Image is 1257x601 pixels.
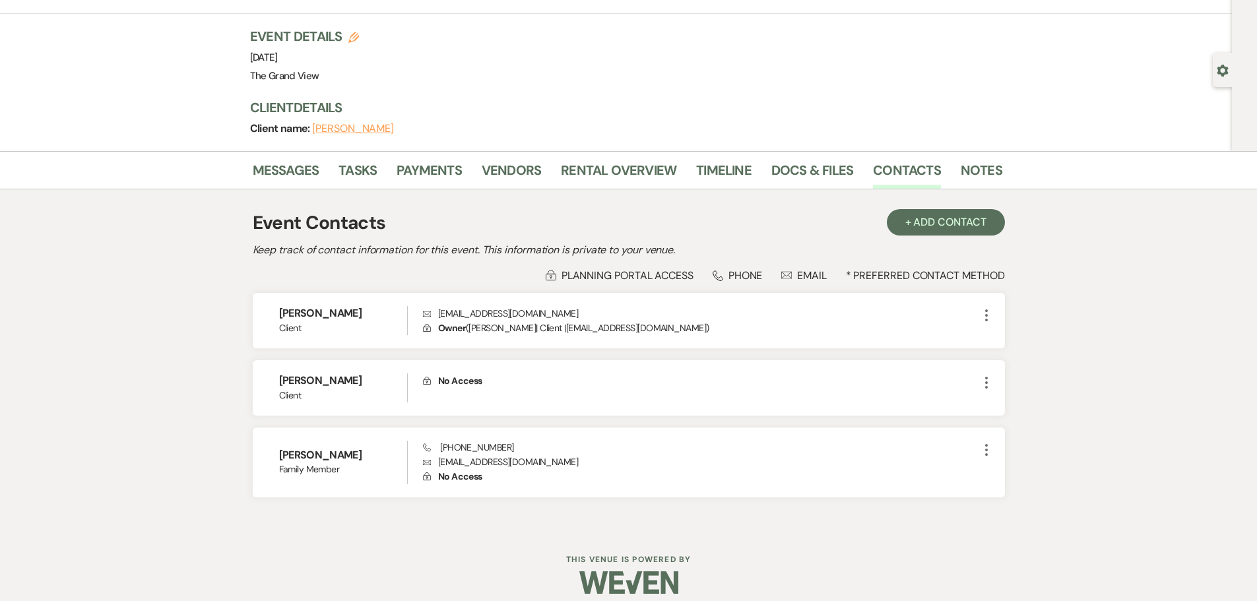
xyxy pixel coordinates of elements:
[713,269,763,282] div: Phone
[279,389,408,402] span: Client
[482,160,541,189] a: Vendors
[253,269,1005,282] div: * Preferred Contact Method
[338,160,377,189] a: Tasks
[1217,63,1229,76] button: Open lead details
[279,321,408,335] span: Client
[423,455,978,469] p: [EMAIL_ADDRESS][DOMAIN_NAME]
[253,242,1005,258] h2: Keep track of contact information for this event. This information is private to your venue.
[397,160,462,189] a: Payments
[771,160,853,189] a: Docs & Files
[279,373,408,388] h6: [PERSON_NAME]
[253,209,386,237] h1: Event Contacts
[423,321,978,335] p: ( [PERSON_NAME] | Client | [EMAIL_ADDRESS][DOMAIN_NAME] )
[781,269,827,282] div: Email
[438,470,482,482] span: No Access
[250,51,278,64] span: [DATE]
[423,441,513,453] span: [PHONE_NUMBER]
[887,209,1005,236] button: + Add Contact
[561,160,676,189] a: Rental Overview
[253,160,319,189] a: Messages
[438,322,466,334] span: Owner
[250,69,319,82] span: The Grand View
[250,27,360,46] h3: Event Details
[438,375,482,387] span: No Access
[546,269,693,282] div: Planning Portal Access
[250,98,989,117] h3: Client Details
[696,160,752,189] a: Timeline
[312,123,394,134] button: [PERSON_NAME]
[423,306,978,321] p: [EMAIL_ADDRESS][DOMAIN_NAME]
[961,160,1002,189] a: Notes
[250,121,313,135] span: Client name:
[279,462,408,476] span: Family Member
[873,160,941,189] a: Contacts
[279,448,408,462] h6: [PERSON_NAME]
[279,306,408,321] h6: [PERSON_NAME]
